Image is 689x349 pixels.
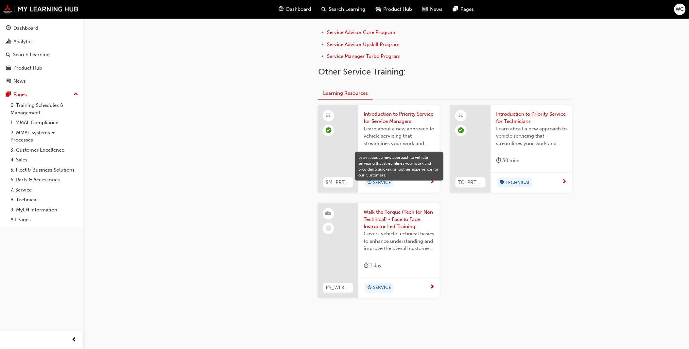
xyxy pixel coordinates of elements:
a: News [3,75,81,87]
a: Search Learning [3,49,81,61]
span: learningRecordVerb_NONE-icon [326,225,332,231]
a: Dashboard [3,22,81,34]
div: Product Hub [13,64,42,72]
div: Pages [13,91,27,98]
span: SM_PRTYSRVCE [326,179,351,186]
span: target-icon [367,284,372,292]
span: TECHNICAL [506,179,530,187]
span: car-icon [376,5,381,13]
a: 3. Customer Excellence [8,145,81,155]
a: 6. Parts & Accessories [8,175,81,185]
span: learningResourceType_ELEARNING-icon [326,111,331,120]
a: 1. MMAL Compliance [8,118,81,128]
span: next-icon [562,179,567,185]
span: target-icon [500,178,504,187]
span: pages-icon [453,5,458,13]
a: pages-iconPages [448,3,479,16]
span: guage-icon [6,25,11,31]
a: TC_PRTYSRVCEIntroduction to Priority Service for TechniciansLearn about a new approach to vehicle... [450,105,572,193]
div: Analytics [13,38,34,45]
a: 5. Fleet & Business Solutions [8,165,81,175]
span: news-icon [6,78,11,84]
a: SM_PRTYSRVCEIntroduction to Priority Service for Service ManagersLearn about a new approach to ve... [318,105,440,193]
span: target-icon [367,178,372,187]
span: Search Learning [329,6,366,13]
span: up-icon [74,90,78,99]
button: WC [674,4,686,15]
a: Analytics [3,36,81,48]
a: PS_WLKTHTRQ_ILTWalk the Torque (Tech for Non Technical) - Face to Face Instructor Led TrainingCov... [318,203,440,298]
a: Service Manager Turbo Program [327,53,401,59]
span: Covers vehicle technical basics to enhance understanding and improve the overall customer experie... [364,230,435,253]
span: news-icon [423,5,428,13]
span: Other Service Training: [318,67,406,77]
div: Search Learning [13,51,50,58]
button: Pages [3,89,81,101]
span: guage-icon [279,5,284,13]
span: SERVICE [373,284,391,292]
a: 0. Training Schedules & Management [8,100,81,118]
a: 4. Sales [8,155,81,165]
span: learningRecordVerb_PASS-icon [458,127,464,133]
span: Dashboard [286,6,311,13]
span: duration-icon [364,262,369,270]
button: Learning Resources [318,87,373,100]
span: Learn about a new approach to vehicle servicing that streamlines your work and provides a quicker... [364,125,435,147]
span: SERVICE [373,179,391,187]
div: Dashboard [13,25,38,32]
span: learningResourceType_ELEARNING-icon [459,111,463,120]
a: news-iconNews [418,3,448,16]
span: car-icon [6,65,11,71]
div: Learn about a new approach to vehicle servicing that streamlines your work and provides a quicker... [358,155,440,178]
a: 9. MyLH Information [8,205,81,215]
span: Introduction to Priority Service for Service Managers [364,110,435,125]
a: 7. Service [8,185,81,195]
a: All Pages [8,215,81,225]
span: WC [676,6,684,13]
span: search-icon [322,5,326,13]
span: PS_WLKTHTRQ_ILT [326,284,351,292]
a: Product Hub [3,62,81,74]
img: mmal [3,5,78,13]
button: DashboardAnalyticsSearch LearningProduct HubNews [3,21,81,89]
a: Service Advisor Core Program [327,29,395,35]
a: guage-iconDashboard [274,3,317,16]
div: 1 day [364,262,382,270]
span: learningRecordVerb_PASS-icon [326,127,332,133]
span: search-icon [6,52,10,58]
span: TC_PRTYSRVCE [458,179,483,186]
span: next-icon [430,285,435,291]
a: Service Advisor Upskill Program [327,42,400,47]
span: chart-icon [6,39,11,45]
span: News [430,6,443,13]
div: News [13,77,26,85]
span: pages-icon [6,92,11,98]
a: 8. Technical [8,195,81,205]
span: Walk the Torque (Tech for Non Technical) - Face to Face Instructor Led Training [364,208,435,231]
a: search-iconSearch Learning [317,3,371,16]
span: Product Hub [384,6,412,13]
a: car-iconProduct Hub [371,3,418,16]
span: Learn about a new approach to vehicle servicing that streamlines your work and provides a quicker... [496,125,567,147]
span: Introduction to Priority Service for Technicians [496,110,567,125]
span: prev-icon [72,336,77,344]
span: learningResourceType_INSTRUCTOR_LED-icon [326,209,331,218]
div: 30 mins [496,157,521,165]
span: Pages [461,6,474,13]
a: 2. MMAL Systems & Processes [8,128,81,145]
span: duration-icon [496,157,501,165]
